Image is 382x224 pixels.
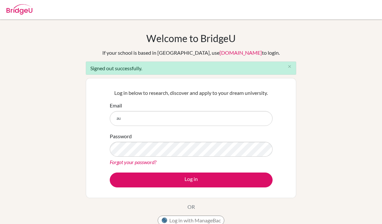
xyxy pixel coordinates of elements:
[146,32,236,44] h1: Welcome to BridgeU
[86,62,296,75] div: Signed out successfully.
[110,102,122,109] label: Email
[110,159,156,165] a: Forgot your password?
[283,62,296,72] button: Close
[287,64,292,69] i: close
[102,49,280,57] div: If your school is based in [GEOGRAPHIC_DATA], use to login.
[187,203,195,211] p: OR
[6,4,32,15] img: Bridge-U
[110,132,132,140] label: Password
[219,50,262,56] a: [DOMAIN_NAME]
[110,89,273,97] p: Log in below to research, discover and apply to your dream university.
[110,173,273,187] button: Log in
